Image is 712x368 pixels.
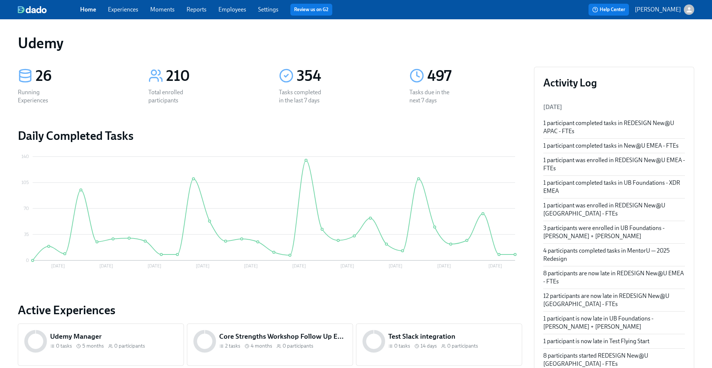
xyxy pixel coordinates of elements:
[18,323,184,366] a: Udemy Manager0 tasks 5 months0 participants
[24,206,29,211] tspan: 70
[26,258,29,263] tspan: 0
[488,263,502,269] tspan: [DATE]
[437,263,451,269] tspan: [DATE]
[635,6,681,14] p: [PERSON_NAME]
[244,263,258,269] tspan: [DATE]
[187,323,353,366] a: Core Strengths Workshop Follow Up Experience2 tasks 4 months0 participants
[148,263,161,269] tspan: [DATE]
[148,88,196,105] div: Total enrolled participants
[388,332,516,341] h5: Test Slack integration
[340,263,354,269] tspan: [DATE]
[36,67,131,85] div: 26
[18,88,65,105] div: Running Experiences
[108,6,138,13] a: Experiences
[279,88,326,105] div: Tasks completed in the last 7 days
[543,269,685,286] div: 8 participants are now late in REDESIGN New@U EMEA - FTEs
[18,303,522,318] a: Active Experiences
[150,6,175,13] a: Moments
[543,156,685,172] div: 1 participant was enrolled in REDESIGN New@U EMEA - FTEs
[543,201,685,218] div: 1 participant was enrolled in REDESIGN New@U [GEOGRAPHIC_DATA] - FTEs
[589,4,629,16] button: Help Center
[543,352,685,368] div: 8 participants started REDESIGN New@U [GEOGRAPHIC_DATA] - FTEs
[421,342,437,349] span: 14 days
[225,342,240,349] span: 2 tasks
[297,67,392,85] div: 354
[543,119,685,135] div: 1 participant completed tasks in REDESIGN New@U APAC - FTEs
[258,6,278,13] a: Settings
[22,180,29,185] tspan: 105
[409,88,457,105] div: Tasks due in the next 7 days
[543,103,562,111] span: [DATE]
[292,263,306,269] tspan: [DATE]
[543,142,685,150] div: 1 participant completed tasks in New@U EMEA - FTEs
[219,332,347,341] h5: Core Strengths Workshop Follow Up Experience
[543,292,685,308] div: 12 participants are now late in REDESIGN New@U [GEOGRAPHIC_DATA] - FTEs
[283,342,313,349] span: 0 participants
[635,4,694,15] button: [PERSON_NAME]
[543,179,685,195] div: 1 participant completed tasks in UB Foundations - XDR EMEA
[394,342,410,349] span: 0 tasks
[99,263,113,269] tspan: [DATE]
[543,315,685,331] div: 1 participant is now late in UB Foundations - [PERSON_NAME] + [PERSON_NAME]
[18,6,47,13] img: dado
[290,4,332,16] button: Review us on G2
[251,342,272,349] span: 4 months
[18,34,63,52] h1: Udemy
[218,6,246,13] a: Employees
[389,263,402,269] tspan: [DATE]
[356,323,522,366] a: Test Slack integration0 tasks 14 days0 participants
[294,6,329,13] a: Review us on G2
[22,154,29,159] tspan: 140
[543,76,685,89] h3: Activity Log
[543,337,685,345] div: 1 participant is now late in Test Flying Start
[166,67,261,85] div: 210
[187,6,207,13] a: Reports
[80,6,96,13] a: Home
[543,224,685,240] div: 3 participants were enrolled in UB Foundations - [PERSON_NAME] + [PERSON_NAME]
[51,263,65,269] tspan: [DATE]
[427,67,522,85] div: 497
[18,128,522,143] h2: Daily Completed Tasks
[114,342,145,349] span: 0 participants
[18,6,80,13] a: dado
[50,332,178,341] h5: Udemy Manager
[82,342,104,349] span: 5 months
[56,342,72,349] span: 0 tasks
[447,342,478,349] span: 0 participants
[24,232,29,237] tspan: 35
[543,247,685,263] div: 4 participants completed tasks in MentorU — 2025 Redesign
[196,263,210,269] tspan: [DATE]
[592,6,625,13] span: Help Center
